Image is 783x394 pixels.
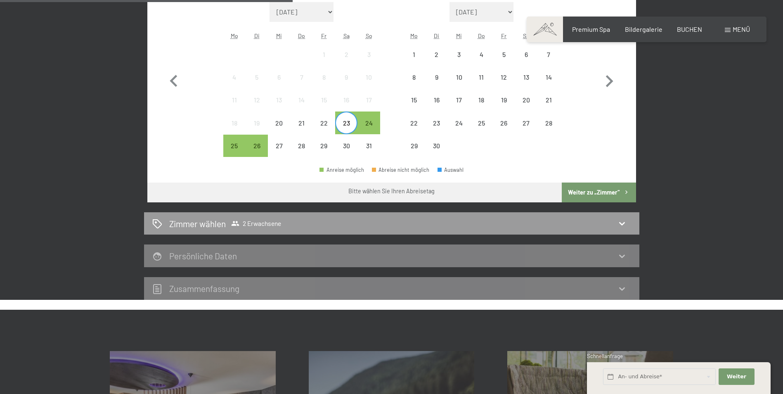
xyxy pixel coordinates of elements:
div: Mon Sep 29 2025 [403,135,425,157]
abbr: Montag [231,32,238,39]
span: 2 Erwachsene [231,219,281,228]
div: Abreise nicht möglich [515,89,537,111]
div: Fri Sep 19 2025 [492,89,515,111]
span: Premium Spa [572,25,610,33]
div: Anreise möglich [319,167,364,173]
div: 15 [404,97,424,117]
div: Tue Aug 26 2025 [246,135,268,157]
div: Thu Aug 14 2025 [291,89,313,111]
abbr: Sonntag [366,32,372,39]
div: Abreise nicht möglich [448,112,470,134]
div: Abreise möglich [246,135,268,157]
div: 23 [336,120,357,140]
div: 28 [291,142,312,163]
div: Abreise nicht möglich [492,66,515,88]
div: Abreise nicht möglich [291,89,313,111]
div: Mon Aug 11 2025 [223,89,246,111]
div: 23 [426,120,447,140]
div: Fri Sep 26 2025 [492,112,515,134]
button: Weiter zu „Zimmer“ [562,183,636,202]
div: Sat Aug 23 2025 [335,112,357,134]
span: Weiter [727,373,746,380]
div: 15 [314,97,334,117]
div: Thu Aug 07 2025 [291,66,313,88]
div: Thu Sep 18 2025 [470,89,492,111]
div: Abreise nicht möglich [313,43,335,66]
div: 19 [493,97,514,117]
div: Thu Sep 11 2025 [470,66,492,88]
div: 29 [314,142,334,163]
span: Menü [733,25,750,33]
div: Wed Sep 10 2025 [448,66,470,88]
div: Abreise nicht möglich [335,89,357,111]
div: Abreise nicht möglich [357,66,380,88]
div: Abreise nicht möglich [537,89,560,111]
div: Abreise nicht möglich [403,43,425,66]
div: 13 [269,97,289,117]
div: 18 [224,120,245,140]
div: Abreise nicht möglich [223,89,246,111]
div: Abreise nicht möglich [335,66,357,88]
div: 12 [246,97,267,117]
div: 2 [336,51,357,72]
div: Abreise nicht möglich [492,43,515,66]
div: Mon Aug 04 2025 [223,66,246,88]
button: Nächster Monat [597,2,621,157]
div: Sat Aug 30 2025 [335,135,357,157]
div: Tue Sep 09 2025 [426,66,448,88]
abbr: Dienstag [434,32,439,39]
a: BUCHEN [677,25,702,33]
div: 16 [426,97,447,117]
div: Abreise nicht möglich [426,112,448,134]
div: 8 [404,74,424,95]
div: 4 [224,74,245,95]
div: Abreise nicht möglich [426,43,448,66]
div: Abreise nicht möglich [313,112,335,134]
div: Abreise nicht möglich [268,135,290,157]
div: Abreise möglich [223,135,246,157]
div: Wed Sep 24 2025 [448,112,470,134]
span: Schnellanfrage [587,353,623,359]
div: Abreise möglich [335,112,357,134]
div: Fri Sep 05 2025 [492,43,515,66]
div: 21 [291,120,312,140]
div: Abreise nicht möglich [403,89,425,111]
div: 1 [314,51,334,72]
div: 20 [269,120,289,140]
div: Abreise möglich [357,112,380,134]
div: Sat Sep 06 2025 [515,43,537,66]
div: Abreise nicht möglich [470,89,492,111]
div: Abreise nicht möglich [335,43,357,66]
div: Abreise nicht möglich [223,112,246,134]
div: Tue Sep 23 2025 [426,112,448,134]
div: Mon Sep 01 2025 [403,43,425,66]
div: Abreise nicht möglich [372,167,430,173]
div: Abreise nicht möglich [426,135,448,157]
div: Tue Sep 30 2025 [426,135,448,157]
div: Sun Sep 14 2025 [537,66,560,88]
div: Sat Sep 13 2025 [515,66,537,88]
div: Sun Sep 07 2025 [537,43,560,66]
div: Abreise nicht möglich [268,89,290,111]
div: Thu Aug 28 2025 [291,135,313,157]
div: Abreise nicht möglich [537,66,560,88]
div: 5 [246,74,267,95]
abbr: Samstag [523,32,529,39]
abbr: Mittwoch [456,32,462,39]
div: 26 [246,142,267,163]
div: 7 [538,51,559,72]
div: Sat Aug 16 2025 [335,89,357,111]
div: 3 [449,51,469,72]
div: Mon Sep 08 2025 [403,66,425,88]
abbr: Dienstag [254,32,260,39]
div: Abreise nicht möglich [268,112,290,134]
div: 12 [493,74,514,95]
div: Abreise nicht möglich [291,66,313,88]
div: Abreise nicht möglich [246,89,268,111]
div: 28 [538,120,559,140]
div: Abreise nicht möglich [448,66,470,88]
div: 8 [314,74,334,95]
abbr: Freitag [501,32,506,39]
div: Sat Aug 02 2025 [335,43,357,66]
div: Wed Aug 13 2025 [268,89,290,111]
